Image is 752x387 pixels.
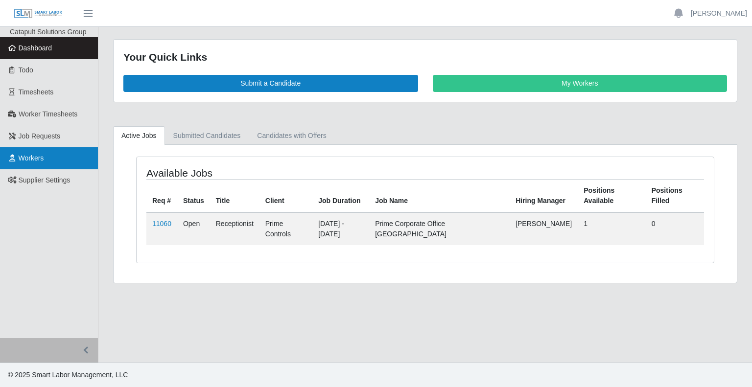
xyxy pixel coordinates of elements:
[123,75,418,92] a: Submit a Candidate
[510,179,578,212] th: Hiring Manager
[177,179,210,212] th: Status
[510,212,578,245] td: [PERSON_NAME]
[19,176,70,184] span: Supplier Settings
[19,110,77,118] span: Worker Timesheets
[14,8,63,19] img: SLM Logo
[165,126,249,145] a: Submitted Candidates
[433,75,728,92] a: My Workers
[259,212,312,245] td: Prime Controls
[249,126,334,145] a: Candidates with Offers
[113,126,165,145] a: Active Jobs
[152,220,171,228] a: 11060
[312,212,369,245] td: [DATE] - [DATE]
[369,179,510,212] th: Job Name
[123,49,727,65] div: Your Quick Links
[146,167,370,179] h4: Available Jobs
[19,44,52,52] span: Dashboard
[691,8,747,19] a: [PERSON_NAME]
[19,88,54,96] span: Timesheets
[578,212,645,245] td: 1
[19,66,33,74] span: Todo
[369,212,510,245] td: Prime Corporate Office [GEOGRAPHIC_DATA]
[646,179,704,212] th: Positions Filled
[312,179,369,212] th: Job Duration
[177,212,210,245] td: Open
[146,179,177,212] th: Req #
[19,132,61,140] span: Job Requests
[210,179,259,212] th: Title
[8,371,128,379] span: © 2025 Smart Labor Management, LLC
[210,212,259,245] td: Receptionist
[259,179,312,212] th: Client
[578,179,645,212] th: Positions Available
[19,154,44,162] span: Workers
[646,212,704,245] td: 0
[10,28,86,36] span: Catapult Solutions Group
